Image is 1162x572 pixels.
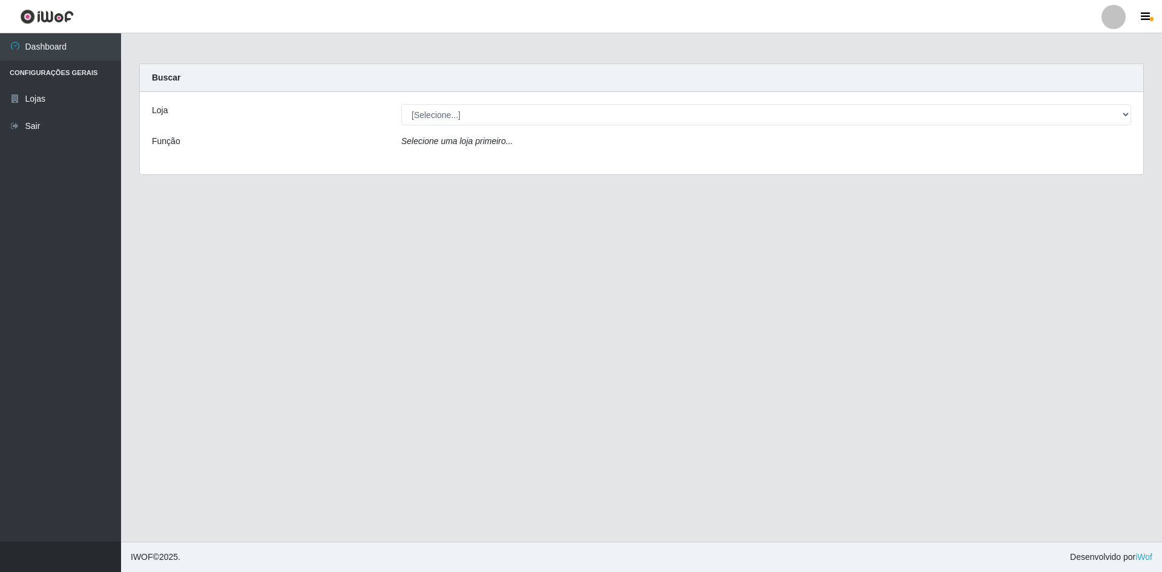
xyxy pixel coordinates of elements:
span: Desenvolvido por [1070,551,1152,564]
img: CoreUI Logo [20,9,74,24]
i: Selecione uma loja primeiro... [401,136,513,146]
a: iWof [1135,552,1152,562]
label: Função [152,135,180,148]
label: Loja [152,104,168,117]
strong: Buscar [152,73,180,82]
span: IWOF [131,552,153,562]
span: © 2025 . [131,551,180,564]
